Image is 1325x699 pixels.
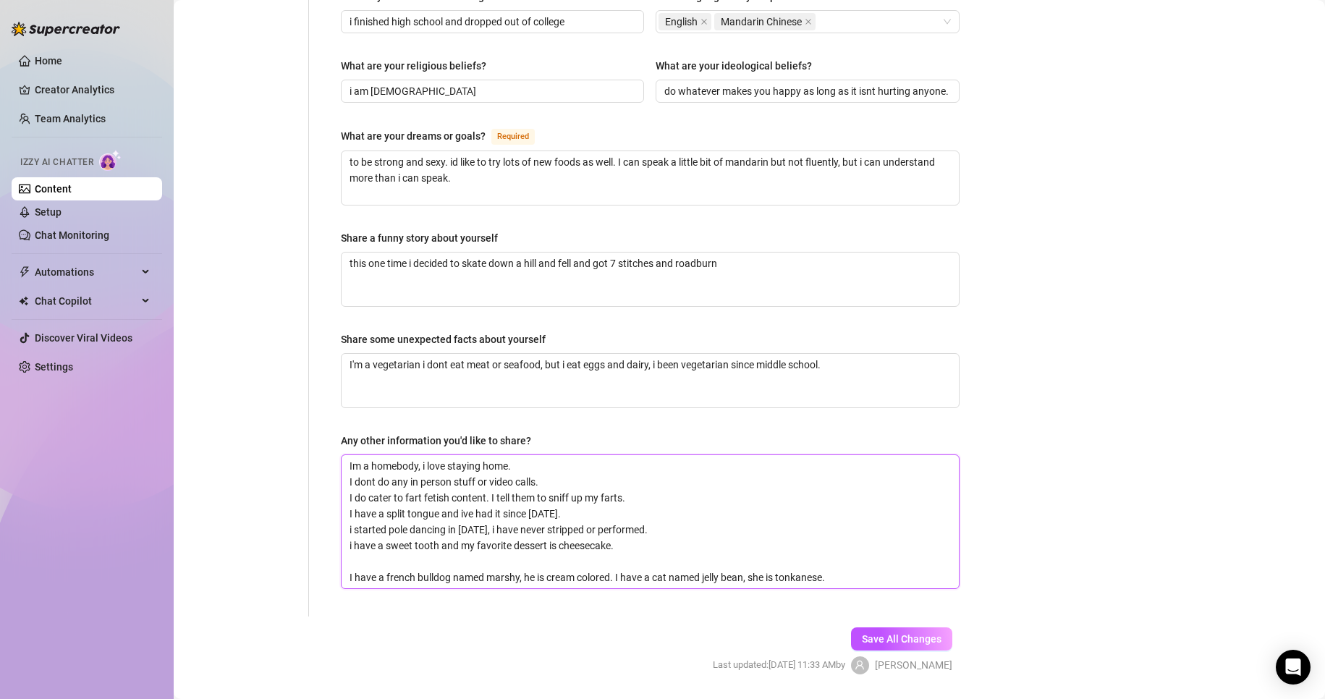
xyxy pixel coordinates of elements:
a: Discover Viral Videos [35,332,132,344]
a: Home [35,55,62,67]
a: Settings [35,361,73,373]
img: Chat Copilot [19,296,28,306]
span: close [805,18,812,25]
div: What are your dreams or goals? [341,128,486,144]
a: Team Analytics [35,113,106,124]
span: Required [491,129,535,145]
textarea: Share some unexpected facts about yourself [342,354,959,407]
input: What is your educational background? [350,14,632,30]
span: thunderbolt [19,266,30,278]
input: What are your ideological beliefs? [664,83,947,99]
div: Open Intercom Messenger [1276,650,1311,685]
label: What are your religious beliefs? [341,58,496,74]
span: Last updated: [DATE] 11:33 AM by [713,658,845,672]
div: What are your ideological beliefs? [656,58,812,74]
label: Any other information you'd like to share? [341,433,541,449]
div: Share a funny story about yourself [341,230,498,246]
span: Automations [35,260,137,284]
img: logo-BBDzfeDw.svg [12,22,120,36]
label: What are your dreams or goals? [341,127,551,145]
span: English [665,14,698,30]
label: Share a funny story about yourself [341,230,508,246]
a: Chat Monitoring [35,229,109,241]
span: Mandarin Chinese [714,13,816,30]
a: Setup [35,206,62,218]
a: Creator Analytics [35,78,151,101]
label: Share some unexpected facts about yourself [341,331,556,347]
span: Izzy AI Chatter [20,156,93,169]
a: Content [35,183,72,195]
div: What are your religious beliefs? [341,58,486,74]
span: Save All Changes [862,633,941,645]
span: English [659,13,711,30]
textarea: Any other information you'd like to share? [342,455,959,588]
div: Share some unexpected facts about yourself [341,331,546,347]
input: What are your religious beliefs? [350,83,632,99]
label: What are your ideological beliefs? [656,58,822,74]
img: AI Chatter [99,150,122,171]
div: Any other information you'd like to share? [341,433,531,449]
span: [PERSON_NAME] [875,657,952,673]
button: Save All Changes [851,627,952,651]
input: What languages do you speak? [818,13,821,30]
textarea: Share a funny story about yourself [342,253,959,306]
textarea: What are your dreams or goals? [342,151,959,205]
span: close [700,18,708,25]
span: Mandarin Chinese [721,14,802,30]
span: user [855,660,865,670]
span: Chat Copilot [35,289,137,313]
